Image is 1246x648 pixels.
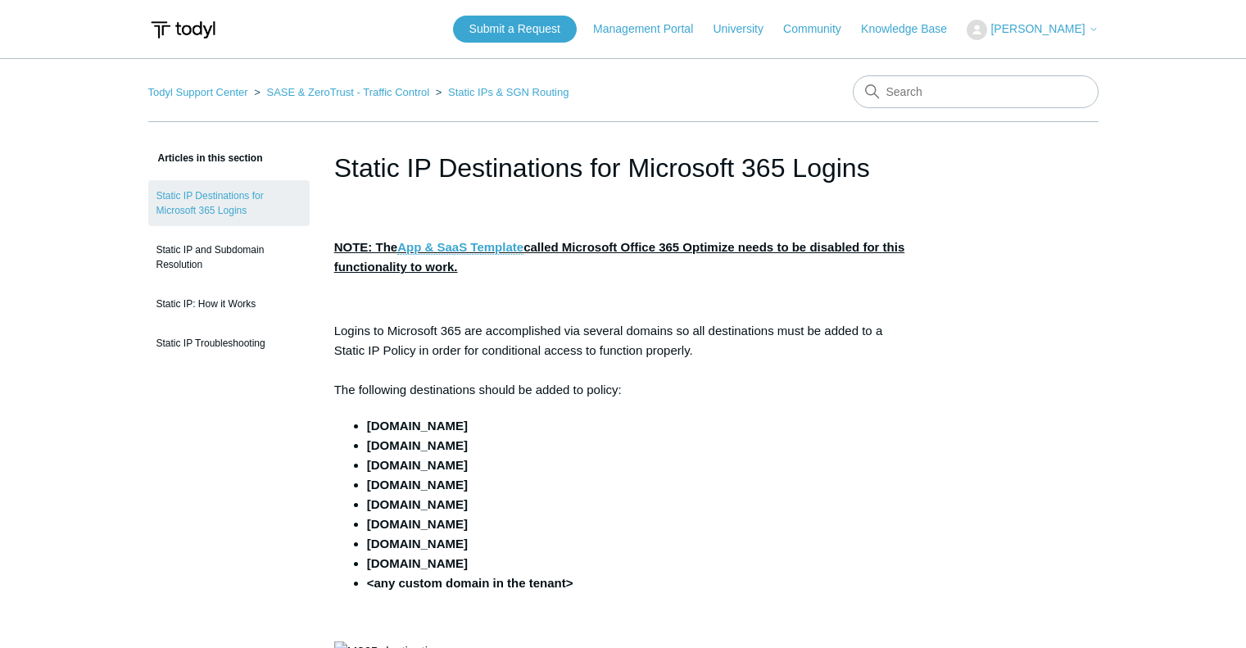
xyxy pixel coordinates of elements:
a: Submit a Request [453,16,577,43]
a: Static IPs & SGN Routing [448,86,569,98]
strong: [DOMAIN_NAME] [367,458,468,472]
strong: [DOMAIN_NAME] [367,497,468,511]
span: Articles in this section [148,152,263,164]
a: Management Portal [593,20,709,38]
li: SASE & ZeroTrust - Traffic Control [251,86,433,98]
strong: [DOMAIN_NAME] [367,556,468,570]
a: App & SaaS Template [397,240,523,255]
strong: [DOMAIN_NAME] [367,517,468,531]
input: Search [853,75,1099,108]
a: Static IP Destinations for Microsoft 365 Logins [148,180,310,226]
li: Todyl Support Center [148,86,251,98]
strong: <any custom domain in the tenant> [367,576,573,590]
p: Logins to Microsoft 365 are accomplished via several domains so all destinations must be added to... [334,321,913,400]
a: Static IP and Subdomain Resolution [148,234,310,280]
h1: Static IP Destinations for Microsoft 365 Logins [334,148,913,188]
img: Todyl Support Center Help Center home page [148,15,218,45]
span: [PERSON_NAME] [990,22,1085,35]
li: Static IPs & SGN Routing [433,86,569,98]
strong: NOTE: The called Microsoft Office 365 Optimize needs to be disabled for this functionality to work. [334,240,905,274]
strong: [DOMAIN_NAME] [367,438,468,452]
a: Knowledge Base [861,20,963,38]
a: SASE & ZeroTrust - Traffic Control [266,86,429,98]
a: Static IP: How it Works [148,288,310,319]
strong: [DOMAIN_NAME] [367,537,468,551]
a: Community [783,20,858,38]
a: Todyl Support Center [148,86,248,98]
strong: [DOMAIN_NAME] [367,419,468,433]
button: [PERSON_NAME] [967,20,1098,40]
a: University [713,20,779,38]
a: Static IP Troubleshooting [148,328,310,359]
strong: [DOMAIN_NAME] [367,478,468,492]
